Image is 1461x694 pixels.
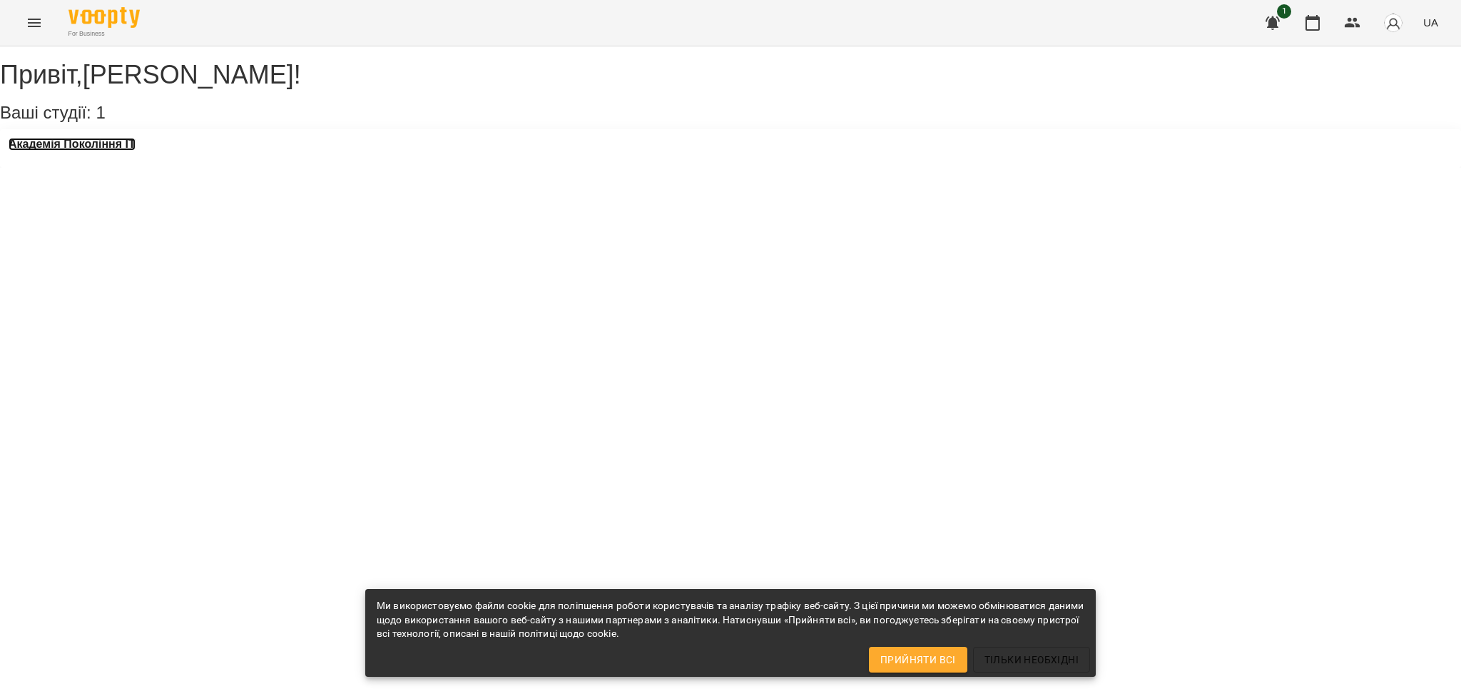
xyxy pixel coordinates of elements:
span: 1 [1277,4,1291,19]
span: 1 [96,103,105,122]
span: UA [1423,15,1438,30]
img: Voopty Logo [68,7,140,28]
img: avatar_s.png [1383,13,1403,33]
a: Академія Покоління ІТ [9,138,136,151]
button: Menu [17,6,51,40]
button: UA [1417,9,1444,36]
span: For Business [68,29,140,39]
